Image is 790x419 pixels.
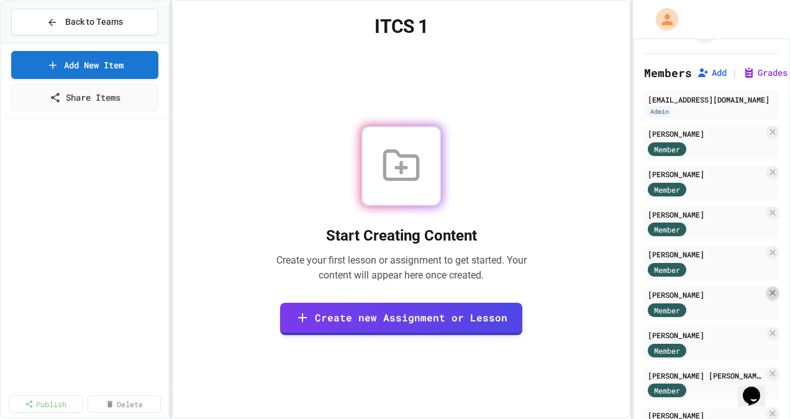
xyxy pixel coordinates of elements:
h2: Start Creating Content [262,226,540,246]
div: [PERSON_NAME] [648,329,764,341]
span: | [732,65,738,80]
div: [PERSON_NAME] [648,289,764,300]
div: [PERSON_NAME] [648,249,764,260]
span: Member [654,184,680,195]
span: Member [654,144,680,155]
span: Member [654,224,680,235]
span: Back to Teams [65,16,123,29]
span: Member [654,345,680,356]
iframe: chat widget [738,369,778,407]
div: [EMAIL_ADDRESS][DOMAIN_NAME] [648,94,775,105]
div: [PERSON_NAME] [648,128,764,139]
h1: ITCS 1 [188,16,615,38]
div: [PERSON_NAME] [648,209,764,220]
span: Member [654,385,680,396]
a: Share Items [11,84,158,111]
div: My Account [643,5,681,34]
div: [PERSON_NAME] [648,168,764,180]
button: Back to Teams [11,9,158,35]
span: Member [654,264,680,275]
a: Add New Item [11,51,158,79]
a: Create new Assignment or Lesson [280,303,522,335]
button: Add [697,67,727,79]
h2: Members [644,64,692,81]
button: Grades [743,67,788,79]
p: Create your first lesson or assignment to get started. Your content will appear here once created. [262,253,540,283]
div: Admin [648,106,671,117]
a: Delete [88,395,161,413]
div: [PERSON_NAME] [PERSON_NAME] [648,370,764,381]
a: Publish [9,395,83,413]
span: Member [654,305,680,316]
